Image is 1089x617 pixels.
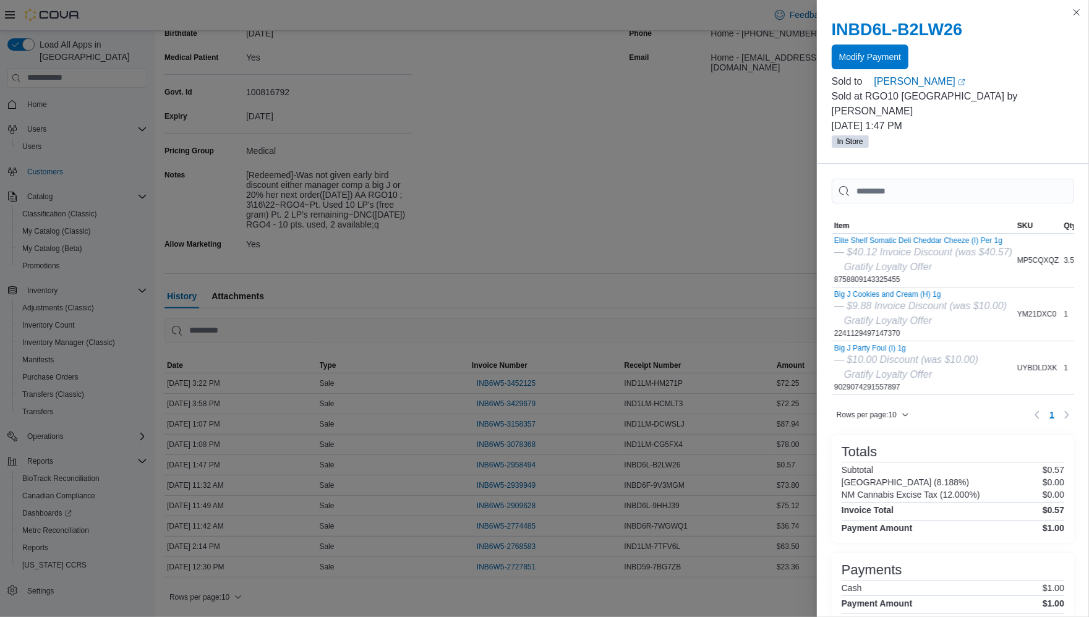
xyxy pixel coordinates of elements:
[842,583,862,593] h6: Cash
[832,218,1015,233] button: Item
[1043,598,1064,608] h4: $1.00
[834,299,1007,313] div: — $9.88 Invoice Discount (was $10.00)
[1043,490,1064,500] p: $0.00
[1069,5,1084,20] button: Close this dialog
[842,505,894,515] h4: Invoice Total
[1030,405,1074,425] nav: Pagination for table: MemoryTable from EuiInMemoryTable
[834,236,1012,245] button: Elite Shelf Somatic Deli Cheddar Cheeze (I) Per 1g
[832,179,1074,203] input: This is a search bar. As you type, the results lower in the page will automatically filter.
[1043,583,1064,593] p: $1.00
[834,290,1007,338] div: 2241129497147370
[1017,221,1033,231] span: SKU
[1061,253,1087,268] div: 3.55 g
[832,119,1074,134] p: [DATE] 1:47 PM
[1059,407,1074,422] button: Next page
[832,74,872,89] div: Sold to
[1061,360,1087,375] div: 1
[1061,307,1087,321] div: 1
[834,221,850,231] span: Item
[832,45,908,69] button: Modify Payment
[834,344,978,392] div: 9029074291557897
[842,523,913,533] h4: Payment Amount
[834,352,978,367] div: — $10.00 Discount (was $10.00)
[1043,477,1064,487] p: $0.00
[834,236,1012,284] div: 8758809143325455
[874,74,1074,89] a: [PERSON_NAME]External link
[1043,505,1064,515] h4: $0.57
[842,490,980,500] h6: NM Cannabis Excise Tax (12.000%)
[844,315,932,326] i: Gratify Loyalty Offer
[958,79,965,86] svg: External link
[837,410,897,420] span: Rows per page : 10
[1017,363,1057,373] span: UYBDLDXK
[1043,523,1064,533] h4: $1.00
[1061,218,1087,233] button: Qty
[1049,409,1054,421] span: 1
[832,20,1074,40] h2: INBD6L-B2LW26
[837,136,863,147] span: In Store
[1015,218,1061,233] button: SKU
[1017,255,1059,265] span: MP5CQXQZ
[1030,407,1044,422] button: Previous page
[1043,465,1064,475] p: $0.57
[832,407,914,422] button: Rows per page:10
[1044,405,1059,425] button: Page 1 of 1
[844,369,932,380] i: Gratify Loyalty Offer
[832,89,1074,119] p: Sold at RGO10 [GEOGRAPHIC_DATA] by [PERSON_NAME]
[839,51,901,63] span: Modify Payment
[1044,405,1059,425] ul: Pagination for table: MemoryTable from EuiInMemoryTable
[842,598,913,608] h4: Payment Amount
[842,445,877,459] h3: Totals
[834,290,1007,299] button: Big J Cookies and Cream (H) 1g
[842,477,969,487] h6: [GEOGRAPHIC_DATA] (8.188%)
[1064,221,1076,231] span: Qty
[832,135,869,148] span: In Store
[842,465,873,475] h6: Subtotal
[1017,309,1056,319] span: YM21DXC0
[842,563,902,577] h3: Payments
[834,245,1012,260] div: — $40.12 Invoice Discount (was $40.57)
[844,262,932,272] i: Gratify Loyalty Offer
[834,344,978,352] button: Big J Party Foul (I) 1g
